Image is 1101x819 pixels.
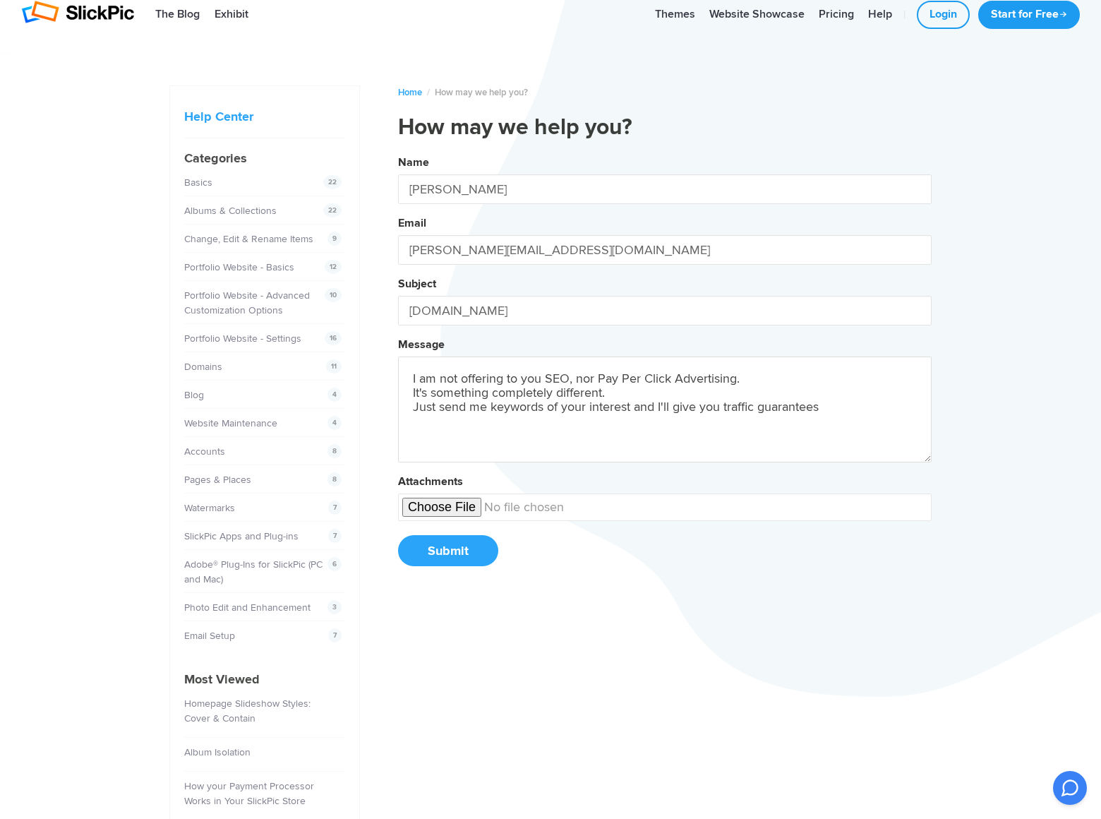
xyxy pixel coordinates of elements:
[398,155,429,169] label: Name
[327,600,342,614] span: 3
[398,174,932,204] input: Your Name
[184,746,251,758] a: Album Isolation
[184,670,345,689] h4: Most Viewed
[184,502,235,514] a: Watermarks
[184,630,235,642] a: Email Setup
[184,698,311,724] a: Homepage Slideshow Styles: Cover & Contain
[326,359,342,373] span: 11
[327,444,342,458] span: 8
[398,235,932,265] input: Your Email
[184,558,323,585] a: Adobe® Plug-Ins for SlickPic (PC and Mac)
[184,177,212,189] a: Basics
[184,261,294,273] a: Portfolio Website - Basics
[184,417,277,429] a: Website Maintenance
[327,472,342,486] span: 8
[323,175,342,189] span: 22
[184,361,222,373] a: Domains
[184,780,314,807] a: How your Payment Processor Works in Your SlickPic Store
[427,87,430,98] span: /
[328,529,342,543] span: 7
[184,109,253,124] a: Help Center
[398,216,426,230] label: Email
[398,87,422,98] a: Home
[325,331,342,345] span: 16
[398,474,463,489] label: Attachments
[184,149,345,168] h4: Categories
[184,474,251,486] a: Pages & Places
[184,389,204,401] a: Blog
[184,333,301,345] a: Portfolio Website - Settings
[184,530,299,542] a: SlickPic Apps and Plug-ins
[328,628,342,642] span: 7
[435,87,528,98] span: How may we help you?
[184,233,313,245] a: Change, Edit & Rename Items
[325,288,342,302] span: 10
[327,388,342,402] span: 4
[184,289,310,316] a: Portfolio Website - Advanced Customization Options
[398,535,498,566] button: Submit
[328,501,342,515] span: 7
[325,260,342,274] span: 12
[327,232,342,246] span: 9
[398,494,932,521] input: undefined
[327,557,342,571] span: 6
[323,203,342,217] span: 22
[398,150,932,581] button: NameEmailSubjectMessageAttachmentsSubmit
[327,416,342,430] span: 4
[398,337,445,352] label: Message
[398,277,436,291] label: Subject
[184,205,277,217] a: Albums & Collections
[184,446,225,458] a: Accounts
[184,602,311,614] a: Photo Edit and Enhancement
[398,296,932,325] input: Your Subject
[398,114,932,142] h1: How may we help you?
